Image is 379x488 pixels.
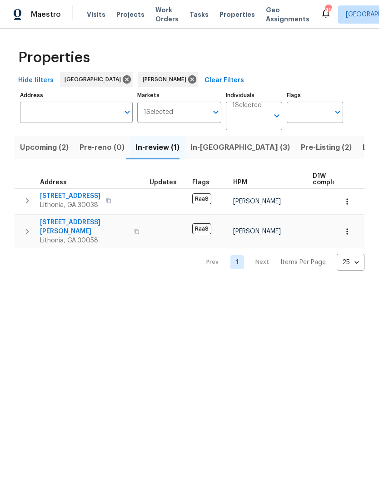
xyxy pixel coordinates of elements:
[20,93,133,98] label: Address
[287,93,343,98] label: Flags
[18,75,54,86] span: Hide filters
[192,193,211,204] span: RaaS
[266,5,309,24] span: Geo Assignments
[18,53,90,62] span: Properties
[40,201,100,210] span: Lithonia, GA 30038
[189,11,209,18] span: Tasks
[192,179,209,186] span: Flags
[209,106,222,118] button: Open
[137,93,222,98] label: Markets
[135,141,180,154] span: In-review (1)
[233,198,281,205] span: [PERSON_NAME]
[190,141,290,154] span: In-[GEOGRAPHIC_DATA] (3)
[87,10,105,19] span: Visits
[31,10,61,19] span: Maestro
[192,223,211,234] span: RaaS
[270,109,283,122] button: Open
[280,258,326,267] p: Items Per Page
[80,141,125,154] span: Pre-reno (0)
[40,236,129,245] span: Lithonia, GA 30058
[219,10,255,19] span: Properties
[331,106,344,118] button: Open
[20,141,69,154] span: Upcoming (2)
[337,251,364,274] div: 25
[226,93,282,98] label: Individuals
[230,255,244,269] a: Goto page 1
[198,254,364,271] nav: Pagination Navigation
[233,179,247,186] span: HPM
[138,72,198,87] div: [PERSON_NAME]
[150,179,177,186] span: Updates
[143,75,190,84] span: [PERSON_NAME]
[121,106,134,118] button: Open
[155,5,179,24] span: Work Orders
[325,5,331,15] div: 49
[60,72,133,87] div: [GEOGRAPHIC_DATA]
[40,179,67,186] span: Address
[232,102,262,109] span: 1 Selected
[313,173,343,186] span: D1W complete
[301,141,352,154] span: Pre-Listing (2)
[116,10,145,19] span: Projects
[40,192,100,201] span: [STREET_ADDRESS]
[204,75,244,86] span: Clear Filters
[233,228,281,235] span: [PERSON_NAME]
[40,218,129,236] span: [STREET_ADDRESS][PERSON_NAME]
[144,108,173,116] span: 1 Selected
[15,72,57,89] button: Hide filters
[201,72,248,89] button: Clear Filters
[65,75,125,84] span: [GEOGRAPHIC_DATA]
